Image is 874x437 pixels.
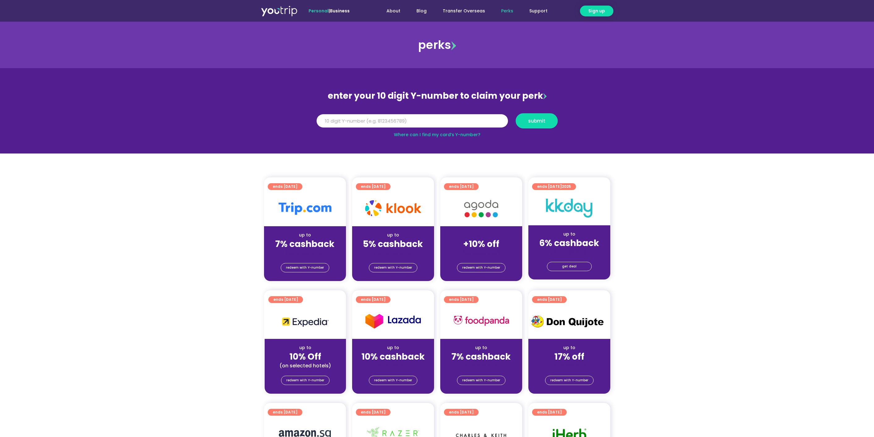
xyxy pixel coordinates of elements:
a: Where can I find my card’s Y-number? [394,132,480,138]
strong: 5% cashback [363,238,423,250]
span: redeem with Y-number [550,376,588,385]
a: Support [521,5,556,17]
a: Sign up [580,6,613,16]
a: get deal [547,262,592,271]
span: redeem with Y-number [286,376,324,385]
span: ends [DATE] [537,409,562,416]
span: ends [DATE] [273,183,297,190]
span: get deal [562,262,577,271]
span: Personal [309,8,329,14]
a: redeem with Y-number [457,263,505,272]
a: ends [DATE] [268,296,303,303]
div: up to [270,344,341,351]
input: 10 digit Y-number (e.g. 8123456789) [317,114,508,128]
strong: 10% Off [289,351,321,363]
div: (for stays only) [269,250,341,256]
a: ends [DATE] [268,409,302,416]
a: ends [DATE] [444,296,479,303]
a: Perks [493,5,521,17]
a: ends [DATE]2025 [532,183,576,190]
div: up to [357,344,429,351]
span: redeem with Y-number [286,263,324,272]
span: redeem with Y-number [462,263,500,272]
strong: 7% cashback [275,238,335,250]
div: (for stays only) [445,362,517,369]
div: (for stays only) [533,362,605,369]
nav: Menu [366,5,556,17]
a: redeem with Y-number [369,376,417,385]
a: ends [DATE] [356,409,390,416]
div: (for stays only) [357,250,429,256]
span: ends [DATE] [361,296,386,303]
div: up to [445,344,517,351]
span: | [309,8,350,14]
a: ends [DATE] [444,409,479,416]
span: ends [DATE] [449,183,474,190]
a: ends [DATE] [532,296,567,303]
a: ends [DATE] [532,409,567,416]
strong: 6% cashback [539,237,599,249]
a: redeem with Y-number [545,376,594,385]
span: submit [528,119,545,123]
a: ends [DATE] [444,183,479,190]
span: redeem with Y-number [374,376,412,385]
a: ends [DATE] [356,296,390,303]
a: ends [DATE] [356,183,390,190]
span: Sign up [588,8,605,14]
div: (for stays only) [533,249,605,255]
strong: 17% off [554,351,584,363]
span: ends [DATE] [273,409,297,416]
a: redeem with Y-number [281,263,329,272]
a: ends [DATE] [268,183,302,190]
span: ends [DATE] [537,296,562,303]
a: About [378,5,408,17]
div: (for stays only) [357,362,429,369]
div: up to [269,232,341,238]
a: Blog [408,5,435,17]
span: ends [DATE] [537,183,571,190]
div: (on selected hotels) [270,362,341,369]
div: enter your 10 digit Y-number to claim your perk [313,88,561,104]
a: Transfer Overseas [435,5,493,17]
a: redeem with Y-number [457,376,505,385]
strong: 7% cashback [451,351,511,363]
span: redeem with Y-number [374,263,412,272]
span: ends [DATE] [361,409,386,416]
span: ends [DATE] [449,296,474,303]
div: (for stays only) [445,250,517,256]
form: Y Number [317,113,558,133]
span: redeem with Y-number [462,376,500,385]
span: ends [DATE] [361,183,386,190]
div: up to [357,232,429,238]
span: ends [DATE] [273,296,298,303]
div: up to [533,231,605,237]
a: Business [330,8,350,14]
button: submit [516,113,558,128]
strong: +10% off [463,238,499,250]
span: 2025 [562,184,571,189]
span: up to [475,232,487,238]
a: redeem with Y-number [281,376,330,385]
strong: 10% cashback [361,351,425,363]
span: ends [DATE] [449,409,474,416]
div: up to [533,344,605,351]
a: redeem with Y-number [369,263,417,272]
